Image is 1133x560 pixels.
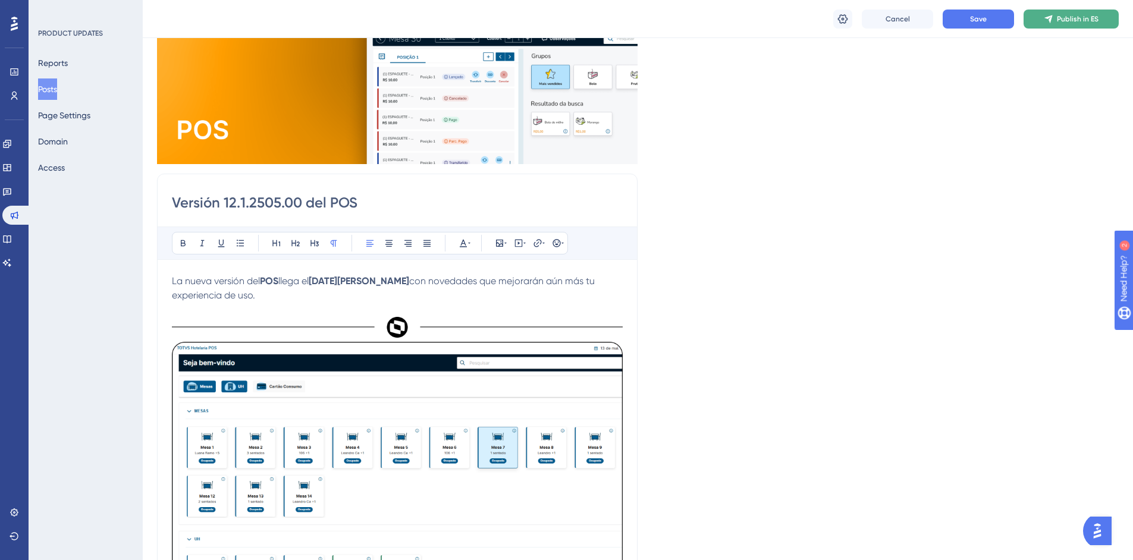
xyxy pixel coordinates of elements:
[38,52,68,74] button: Reports
[278,275,309,287] span: llega el
[309,275,409,287] strong: [DATE][PERSON_NAME]
[943,10,1014,29] button: Save
[172,275,597,301] span: con novedades que mejorarán aún más tu experiencia de uso.
[260,275,278,287] strong: POS
[38,157,65,178] button: Access
[38,78,57,100] button: Posts
[886,14,910,24] span: Cancel
[172,275,260,287] span: La nueva versión del
[1083,513,1119,549] iframe: UserGuiding AI Assistant Launcher
[83,6,86,15] div: 2
[38,29,103,38] div: PRODUCT UPDATES
[38,105,90,126] button: Page Settings
[1024,10,1119,29] button: Publish in ES
[28,3,74,17] span: Need Help?
[970,14,987,24] span: Save
[862,10,933,29] button: Cancel
[38,131,68,152] button: Domain
[172,193,623,212] input: Post Title
[1057,14,1099,24] span: Publish in ES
